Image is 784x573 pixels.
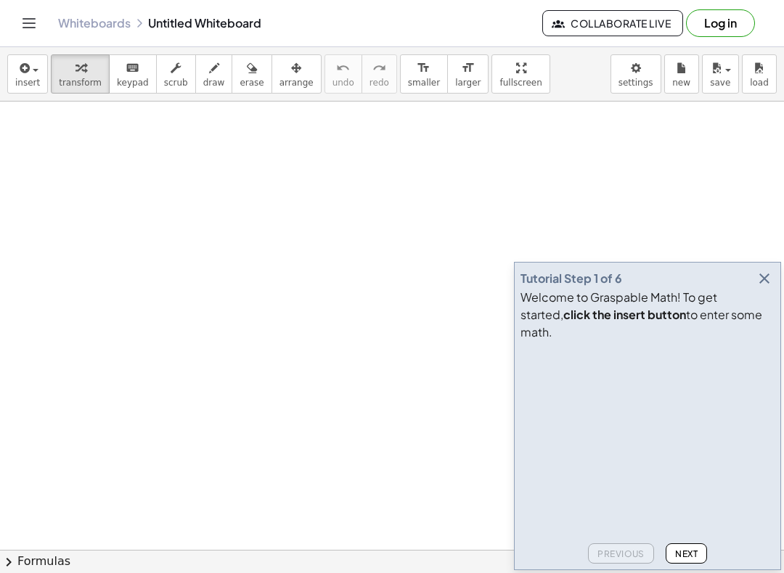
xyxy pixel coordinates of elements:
[7,54,48,94] button: insert
[279,78,314,88] span: arrange
[499,78,542,88] span: fullscreen
[555,17,671,30] span: Collaborate Live
[324,54,362,94] button: undoundo
[461,59,475,77] i: format_size
[15,78,40,88] span: insert
[336,59,350,77] i: undo
[455,78,481,88] span: larger
[750,78,769,88] span: load
[491,54,550,94] button: fullscreen
[447,54,489,94] button: format_sizelarger
[164,78,188,88] span: scrub
[563,307,686,322] b: click the insert button
[126,59,139,77] i: keyboard
[408,78,440,88] span: smaller
[232,54,271,94] button: erase
[51,54,110,94] button: transform
[710,78,730,88] span: save
[372,59,386,77] i: redo
[240,78,264,88] span: erase
[542,10,683,36] button: Collaborate Live
[664,54,699,94] button: new
[400,54,448,94] button: format_sizesmaller
[611,54,661,94] button: settings
[203,78,225,88] span: draw
[742,54,777,94] button: load
[156,54,196,94] button: scrub
[332,78,354,88] span: undo
[666,543,707,564] button: Next
[362,54,397,94] button: redoredo
[417,59,430,77] i: format_size
[59,78,102,88] span: transform
[675,548,698,559] span: Next
[17,12,41,35] button: Toggle navigation
[58,16,131,30] a: Whiteboards
[109,54,157,94] button: keyboardkeypad
[369,78,389,88] span: redo
[271,54,322,94] button: arrange
[672,78,690,88] span: new
[686,9,755,37] button: Log in
[618,78,653,88] span: settings
[195,54,233,94] button: draw
[520,270,622,287] div: Tutorial Step 1 of 6
[520,289,775,341] div: Welcome to Graspable Math! To get started, to enter some math.
[702,54,739,94] button: save
[117,78,149,88] span: keypad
